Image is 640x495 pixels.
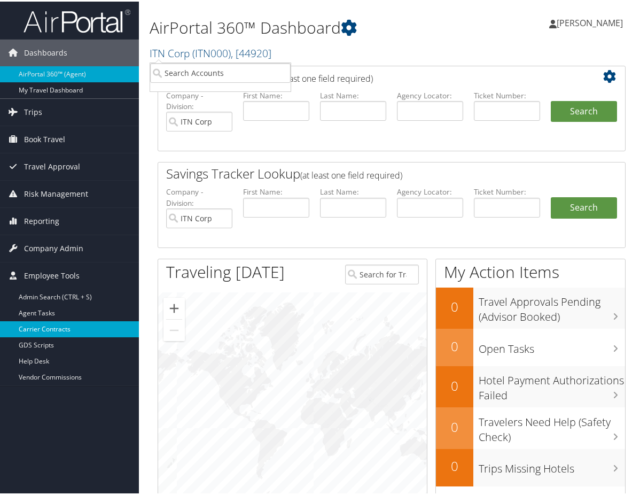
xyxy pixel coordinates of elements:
h2: 0 [436,416,473,435]
span: Reporting [24,206,59,233]
button: Увеличить [163,296,185,318]
label: Agency Locator: [397,185,463,196]
span: (at least one field required) [300,168,402,180]
h2: 0 [436,455,473,474]
a: ITN Corp [150,44,271,59]
h2: 0 [436,296,473,314]
span: ( ITN000 ) [192,44,231,59]
input: Search Accounts [150,61,291,81]
button: Уменьшить [163,318,185,339]
a: 0Open Tasks [436,327,625,365]
span: Company Admin [24,234,83,260]
h1: AirPortal 360™ Dashboard [150,15,472,37]
label: First Name: [243,89,309,99]
label: Last Name: [320,185,386,196]
a: 0Hotel Payment Authorizations Failed [436,365,625,406]
h2: Airtinerary Lookup [166,66,578,84]
h1: My Action Items [436,259,625,282]
label: Company - Division: [166,89,232,111]
img: airportal-logo.png [24,7,130,32]
a: 0Travel Approvals Pending (Advisor Booked) [436,286,625,327]
a: Search [551,196,617,217]
label: Agency Locator: [397,89,463,99]
h3: Open Tasks [479,335,625,355]
h3: Travel Approvals Pending (Advisor Booked) [479,288,625,323]
span: Risk Management [24,179,88,206]
span: Trips [24,97,42,124]
label: First Name: [243,185,309,196]
span: Book Travel [24,125,65,151]
label: Last Name: [320,89,386,99]
h1: Traveling [DATE] [166,259,285,282]
input: Search for Traveler [345,263,419,283]
span: (at least one field required) [271,71,373,83]
button: Search [551,99,617,121]
label: Ticket Number: [474,185,540,196]
h3: Trips Missing Hotels [479,454,625,475]
a: 0Travelers Need Help (Safety Check) [436,406,625,447]
h3: Hotel Payment Authorizations Failed [479,366,625,401]
h2: 0 [436,336,473,354]
a: [PERSON_NAME] [549,5,634,37]
span: [PERSON_NAME] [557,16,623,27]
label: Company - Division: [166,185,232,207]
input: search accounts [166,207,232,227]
h3: Travelers Need Help (Safety Check) [479,408,625,443]
span: Travel Approval [24,152,80,179]
h2: 0 [436,375,473,393]
a: 0Trips Missing Hotels [436,447,625,485]
span: Dashboards [24,38,67,65]
span: , [ 44920 ] [231,44,271,59]
label: Ticket Number: [474,89,540,99]
h2: Savings Tracker Lookup [166,163,578,181]
span: Employee Tools [24,261,80,288]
